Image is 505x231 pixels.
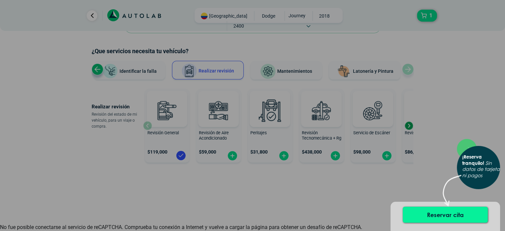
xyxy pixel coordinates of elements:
[443,174,462,212] img: flecha.png
[403,207,488,223] button: Reservar cita
[462,160,500,178] i: Sin datos de tarjeta ni pagos
[462,139,477,158] button: Close
[467,144,472,153] span: ×
[462,154,484,166] b: ¡Reserva tranquilo!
